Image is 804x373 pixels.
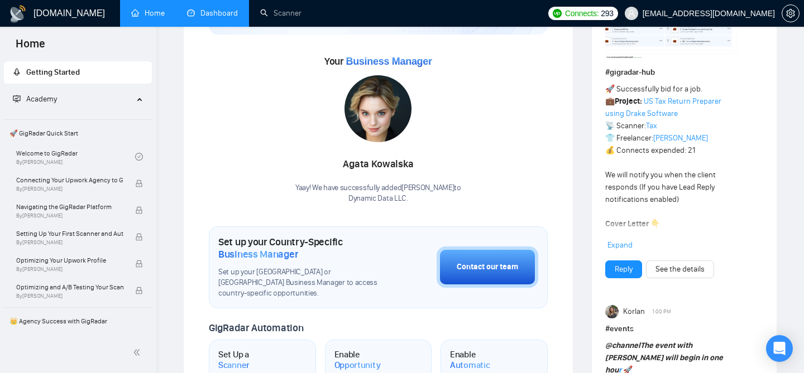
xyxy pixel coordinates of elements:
button: setting [782,4,800,22]
img: 1717012101755-60.jpg [344,75,411,142]
span: GigRadar Automation [209,322,303,334]
a: Reply [615,263,633,275]
span: 1:00 PM [652,307,671,317]
span: By [PERSON_NAME] [16,212,123,219]
span: Optimizing Your Upwork Profile [16,255,123,266]
a: dashboardDashboard [187,8,238,18]
div: Contact our team [457,261,518,273]
span: Navigating the GigRadar Platform [16,201,123,212]
button: See the details [646,260,714,278]
a: US Tax Return Preparer using Drake Software [605,96,721,118]
h1: # events [605,323,763,335]
li: Getting Started [4,61,152,84]
div: Open Intercom Messenger [766,335,793,362]
span: Korlan [623,306,645,318]
span: lock [135,206,143,214]
div: Agata Kowalska [295,155,461,174]
a: homeHome [131,8,165,18]
h1: # gigradar-hub [605,66,763,79]
span: Expand [607,240,633,250]
strong: Project: [615,96,642,106]
span: Home [7,36,54,59]
span: Academy [13,94,57,104]
h1: Set up your Country-Specific [218,236,381,260]
button: Reply [605,260,642,278]
h1: Set Up a [218,349,280,371]
img: logo [9,5,27,23]
button: Contact our team [437,246,538,288]
img: Korlan [605,305,619,318]
span: rocket [13,68,21,76]
span: Your [324,55,432,67]
span: 🚀 GigRadar Quick Start [5,122,151,144]
div: Yaay! We have successfully added [PERSON_NAME] to [295,183,461,204]
span: Set up your [GEOGRAPHIC_DATA] or [GEOGRAPHIC_DATA] Business Manager to access country-specific op... [218,267,381,299]
span: Getting Started [26,67,80,77]
span: 👑 Agency Success with GigRadar [5,310,151,332]
span: Setting Up Your First Scanner and Auto-Bidder [16,228,123,239]
span: Business Manager [218,248,298,260]
span: Connecting Your Upwork Agency to GigRadar [16,175,123,186]
span: Optimizing and A/B Testing Your Scanner for Better Results [16,282,123,293]
a: setting [782,9,800,18]
span: double-left [133,347,144,358]
span: Scanner [218,360,250,371]
span: By [PERSON_NAME] [16,266,123,273]
img: upwork-logo.png [553,9,562,18]
span: Academy [26,94,57,104]
a: See the details [655,263,705,275]
span: lock [135,233,143,241]
span: check-circle [135,153,143,161]
p: Dynamic Data LLC . [295,193,461,204]
span: Connects: [565,7,599,20]
span: @channel [605,341,640,350]
span: 293 [601,7,613,20]
span: fund-projection-screen [13,95,21,103]
span: setting [782,9,799,18]
span: lock [135,180,143,187]
strong: Cover Letter 👇 [605,219,660,229]
a: Welcome to GigRadarBy[PERSON_NAME] [16,144,135,169]
a: searchScanner [260,8,301,18]
span: lock [135,260,143,268]
span: lock [135,287,143,294]
span: user [628,9,635,17]
span: By [PERSON_NAME] [16,293,123,299]
a: [PERSON_NAME] [653,133,708,143]
span: Business Manager [346,56,432,67]
a: Tax [646,121,657,130]
span: By [PERSON_NAME] [16,239,123,246]
span: By [PERSON_NAME] [16,186,123,192]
